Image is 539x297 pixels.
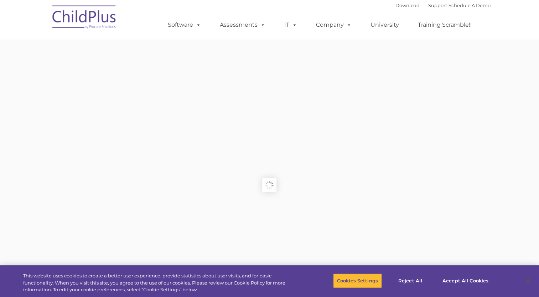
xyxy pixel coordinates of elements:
button: Cookies Settings [333,273,382,288]
a: Company [309,18,359,32]
button: Accept All Cookies [439,273,492,288]
img: ChildPlus by Procare Solutions [49,0,120,36]
a: Schedule A Demo [449,2,491,8]
div: This website uses cookies to create a better user experience, provide statistics about user visit... [23,272,296,293]
a: Support [428,2,447,8]
a: University [363,18,406,32]
font: | [395,2,491,8]
button: Reject All [388,273,432,288]
a: Assessments [213,18,273,32]
a: Software [161,18,208,32]
a: Download [395,2,420,8]
a: IT [277,18,304,32]
button: Close [520,273,535,288]
a: Training Scramble!! [411,18,479,32]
